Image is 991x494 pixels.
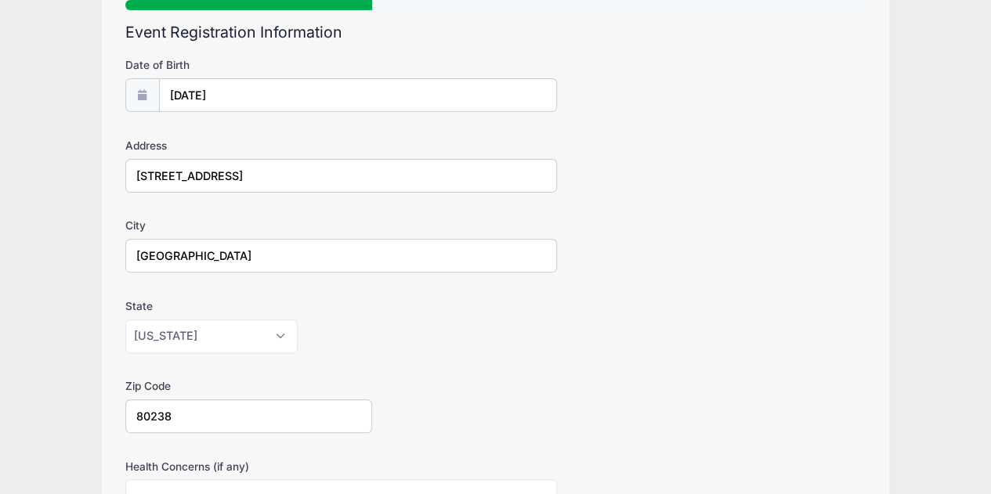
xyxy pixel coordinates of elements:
label: Address [125,138,372,153]
label: Health Concerns (if any) [125,459,372,474]
h2: Event Registration Information [125,23,866,41]
input: xxxxx [125,399,372,433]
input: mm/dd/yyyy [159,78,557,112]
label: Zip Code [125,378,372,394]
label: State [125,298,372,314]
label: Date of Birth [125,57,372,73]
label: City [125,218,372,233]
